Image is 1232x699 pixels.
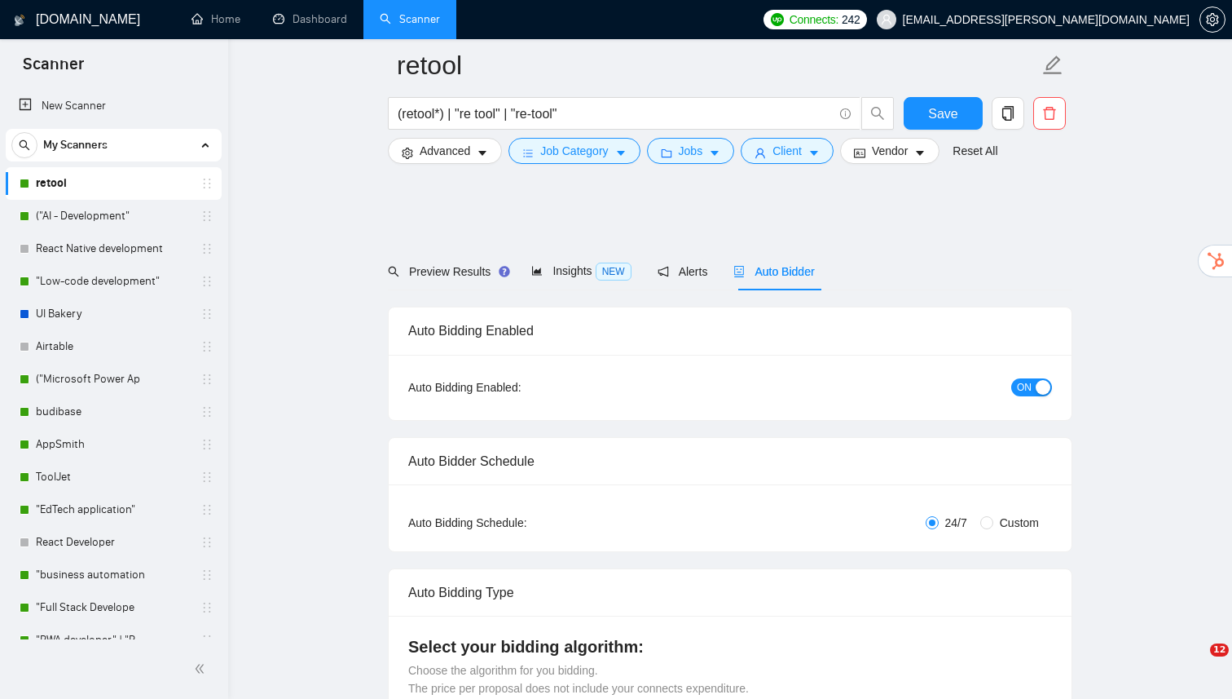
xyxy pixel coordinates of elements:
[200,210,213,223] span: holder
[1034,106,1065,121] span: delete
[380,12,440,26] a: searchScanner
[191,12,240,26] a: homeHome
[43,129,108,161] span: My Scanners
[993,514,1045,532] span: Custom
[679,142,703,160] span: Jobs
[12,139,37,151] span: search
[36,526,191,559] a: React Developer
[840,108,851,119] span: info-circle
[1200,13,1225,26] span: setting
[200,242,213,255] span: holder
[397,45,1039,86] input: Scanner name...
[733,266,745,277] span: robot
[36,265,191,298] a: "Low-code development"
[790,11,838,29] span: Connects:
[1042,55,1063,76] span: edit
[953,142,997,160] a: Reset All
[36,559,191,591] a: "business automation
[273,12,347,26] a: dashboardDashboard
[1033,97,1066,130] button: delete
[36,428,191,461] a: AppSmith
[194,661,210,677] span: double-left
[709,147,720,159] span: caret-down
[200,438,213,451] span: holder
[36,363,191,396] a: ("Microsoft Power Ap
[36,493,191,526] a: "EdTech application"
[408,514,623,532] div: Auto Bidding Schedule:
[408,635,1052,658] h4: Select your bidding algorithm:
[658,265,708,278] span: Alerts
[1210,644,1229,657] span: 12
[402,147,413,159] span: setting
[36,330,191,363] a: Airtable
[388,138,502,164] button: settingAdvancedcaret-down
[914,147,926,159] span: caret-down
[904,97,983,130] button: Save
[200,373,213,386] span: holder
[200,275,213,288] span: holder
[36,396,191,428] a: budibase
[1017,378,1032,396] span: ON
[36,591,191,624] a: "Full Stack Develope
[939,514,974,532] span: 24/7
[200,601,213,614] span: holder
[881,14,892,25] span: user
[540,142,608,160] span: Job Category
[862,106,893,121] span: search
[661,147,672,159] span: folder
[808,147,820,159] span: caret-down
[200,568,213,582] span: holder
[408,664,749,695] span: Choose the algorithm for you bidding. The price per proposal does not include your connects expen...
[928,104,957,124] span: Save
[200,471,213,484] span: holder
[408,307,1052,354] div: Auto Bidding Enabled
[531,264,631,277] span: Insights
[658,266,669,277] span: notification
[772,142,802,160] span: Client
[200,503,213,516] span: holder
[842,11,860,29] span: 242
[596,263,631,281] span: NEW
[408,378,623,396] div: Auto Bidding Enabled:
[36,298,191,330] a: UI Bakery
[36,167,191,200] a: retool
[1177,644,1216,683] iframe: Intercom live chat
[36,624,191,657] a: "PWA developer" | "P
[647,138,735,164] button: folderJobscaret-down
[615,147,627,159] span: caret-down
[200,405,213,418] span: holder
[861,97,894,130] button: search
[388,265,505,278] span: Preview Results
[200,340,213,353] span: holder
[741,138,834,164] button: userClientcaret-down
[477,147,488,159] span: caret-down
[420,142,470,160] span: Advanced
[840,138,939,164] button: idcardVendorcaret-down
[755,147,766,159] span: user
[36,232,191,265] a: React Native development
[497,264,512,279] div: Tooltip anchor
[19,90,209,122] a: New Scanner
[508,138,640,164] button: barsJob Categorycaret-down
[531,265,543,277] span: area-chart
[1199,13,1225,26] a: setting
[10,52,97,86] span: Scanner
[200,177,213,190] span: holder
[872,142,908,160] span: Vendor
[36,461,191,493] a: ToolJet
[408,438,1052,484] div: Auto Bidder Schedule
[388,266,399,277] span: search
[11,132,37,158] button: search
[6,90,222,122] li: New Scanner
[200,536,213,549] span: holder
[14,7,25,33] img: logo
[408,569,1052,616] div: Auto Bidding Type
[854,147,865,159] span: idcard
[398,104,833,124] input: Search Freelance Jobs...
[733,265,814,278] span: Auto Bidder
[771,13,784,26] img: upwork-logo.png
[200,634,213,647] span: holder
[200,307,213,321] span: holder
[1199,7,1225,33] button: setting
[522,147,534,159] span: bars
